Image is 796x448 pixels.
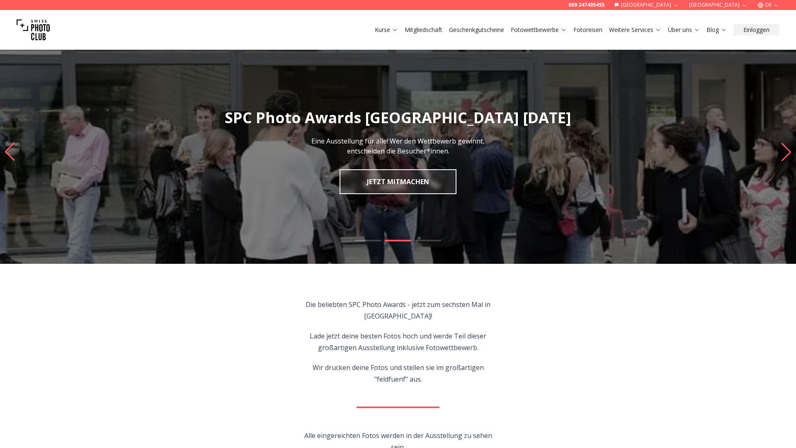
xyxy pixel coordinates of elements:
p: Die beliebten SPC Photo Awards - jetzt zum sechsten Mal in [GEOGRAPHIC_DATA]! [303,299,493,322]
a: Kurse [375,26,398,34]
a: Weitere Services [609,26,661,34]
a: Blog [706,26,727,34]
button: Kurse [371,24,401,36]
button: Weitere Services [606,24,665,36]
a: 069 247495455 [568,2,604,8]
a: Mitgliedschaft [405,26,442,34]
button: Fotoreisen [570,24,606,36]
button: Geschenkgutscheine [446,24,507,36]
a: JETZT MITMACHEN [340,169,456,194]
a: Über uns [668,26,700,34]
a: Geschenkgutscheine [449,26,504,34]
button: Blog [703,24,730,36]
button: Einloggen [733,24,779,36]
p: Wir drucken deine Fotos und stellen sie im großartigen "feldfuenf" aus. [303,362,493,385]
button: Fotowettbewerbe [507,24,570,36]
img: Swiss photo club [17,13,50,46]
button: Mitgliedschaft [401,24,446,36]
p: Eine Ausstellung für alle! Wer den Wettbewerb gewinnt, entscheiden die Besucher*innen. [305,136,491,156]
a: Fotoreisen [573,26,602,34]
button: Über uns [665,24,703,36]
a: Fotowettbewerbe [511,26,567,34]
p: Lade jetzt deine besten Fotos hoch und werde Teil dieser großartigen Ausstellung inklusive Fotowe... [303,330,493,353]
